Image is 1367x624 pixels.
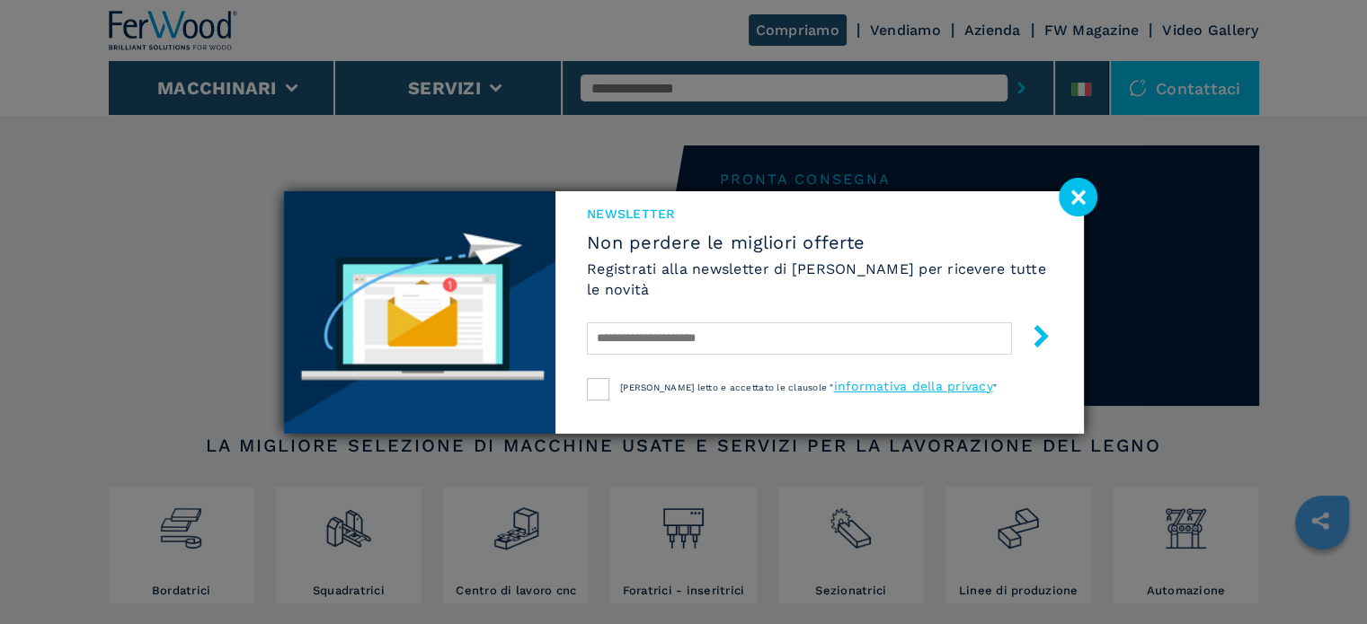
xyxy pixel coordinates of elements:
[587,205,1052,223] span: NEWSLETTER
[620,382,833,392] span: [PERSON_NAME] letto e accettato le clausole "
[993,382,997,392] span: "
[587,259,1052,300] h6: Registrati alla newsletter di [PERSON_NAME] per ricevere tutte le novità
[833,379,992,393] a: informativa della privacy
[284,191,556,434] img: Newsletter image
[1012,318,1052,360] button: submit-button
[587,232,1052,253] span: Non perdere le migliori offerte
